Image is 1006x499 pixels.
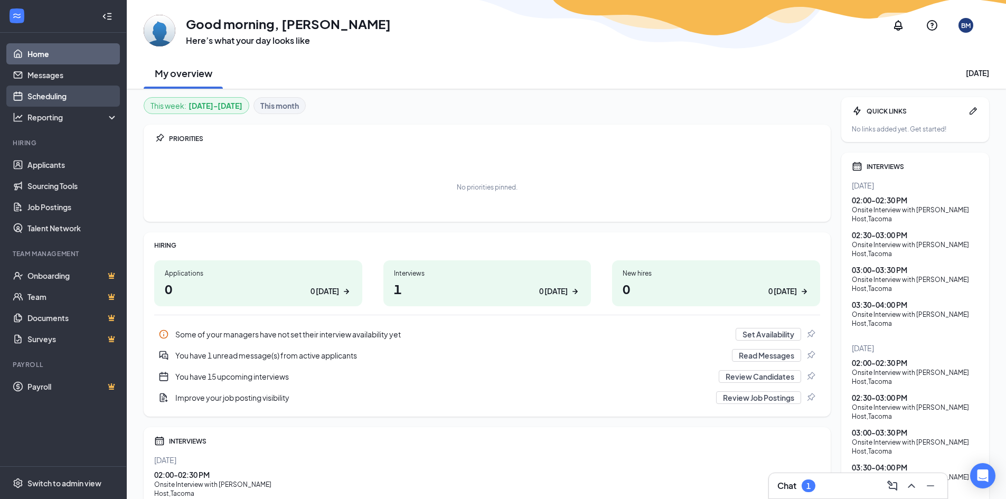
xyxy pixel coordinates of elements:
div: No priorities pinned. [457,183,518,192]
div: Onsite Interview with [PERSON_NAME] [852,240,979,249]
svg: Collapse [102,11,112,22]
div: 02:00 - 02:30 PM [852,357,979,368]
svg: ChevronUp [905,479,918,492]
div: BM [961,21,971,30]
button: Review Job Postings [716,391,801,404]
a: DocumentAddImprove your job posting visibilityReview Job PostingsPin [154,387,820,408]
svg: Pin [154,133,165,144]
svg: ArrowRight [799,286,810,297]
a: Applicants [27,154,118,175]
a: Talent Network [27,218,118,239]
a: Job Postings [27,196,118,218]
div: Onsite Interview with [PERSON_NAME] [852,438,979,447]
div: Open Intercom Messenger [970,463,995,488]
div: Interviews [394,269,581,278]
a: SurveysCrown [27,328,118,350]
h3: Chat [777,480,796,492]
div: Payroll [13,360,116,369]
div: You have 1 unread message(s) from active applicants [154,345,820,366]
a: New hires00 [DATE]ArrowRight [612,260,820,306]
button: Review Candidates [719,370,801,383]
div: [DATE] [966,68,989,78]
div: Onsite Interview with [PERSON_NAME] [852,205,979,214]
div: Host , Tacoma [852,377,979,386]
svg: Pen [968,106,979,116]
div: 02:30 - 03:00 PM [852,230,979,240]
div: 03:00 - 03:30 PM [852,427,979,438]
svg: QuestionInfo [926,19,938,32]
svg: Info [158,329,169,340]
a: PayrollCrown [27,376,118,397]
div: Host , Tacoma [852,214,979,223]
svg: ComposeMessage [886,479,899,492]
svg: CalendarNew [158,371,169,382]
img: Bill Maney [144,15,175,46]
div: Onsite Interview with [PERSON_NAME] [852,310,979,319]
div: 02:00 - 02:30 PM [154,469,820,480]
div: 02:30 - 03:00 PM [852,392,979,403]
div: Applications [165,269,352,278]
div: This week : [151,100,242,111]
div: Onsite Interview with [PERSON_NAME] [852,403,979,412]
h2: My overview [155,67,212,80]
div: [DATE] [852,180,979,191]
div: PRIORITIES [169,134,820,143]
div: Switch to admin view [27,478,101,488]
h1: 0 [623,280,810,298]
div: Host , Tacoma [852,249,979,258]
div: INTERVIEWS [169,437,820,446]
div: Host , Tacoma [852,412,979,421]
div: You have 15 upcoming interviews [175,371,712,382]
svg: Pin [805,329,816,340]
div: New hires [623,269,810,278]
div: Improve your job posting visibility [154,387,820,408]
svg: Notifications [892,19,905,32]
div: Host , Tacoma [852,319,979,328]
svg: DocumentAdd [158,392,169,403]
a: CalendarNewYou have 15 upcoming interviewsReview CandidatesPin [154,366,820,387]
svg: Pin [805,392,816,403]
svg: ArrowRight [570,286,580,297]
button: Set Availability [736,328,801,341]
div: 03:00 - 03:30 PM [852,265,979,275]
svg: Bolt [852,106,862,116]
h1: 1 [394,280,581,298]
svg: ArrowRight [341,286,352,297]
a: DoubleChatActiveYou have 1 unread message(s) from active applicantsRead MessagesPin [154,345,820,366]
h3: Here’s what your day looks like [186,35,391,46]
div: Host , Tacoma [154,489,820,498]
a: Sourcing Tools [27,175,118,196]
div: 02:00 - 02:30 PM [852,195,979,205]
div: You have 1 unread message(s) from active applicants [175,350,726,361]
div: Reporting [27,112,118,123]
div: Some of your managers have not set their interview availability yet [175,329,729,340]
div: Host , Tacoma [852,447,979,456]
div: Onsite Interview with [PERSON_NAME] [852,275,979,284]
div: 0 [DATE] [768,286,797,297]
button: ChevronUp [903,477,920,494]
svg: Settings [13,478,23,488]
a: Scheduling [27,86,118,107]
div: [DATE] [852,343,979,353]
a: DocumentsCrown [27,307,118,328]
div: Some of your managers have not set their interview availability yet [154,324,820,345]
div: Hiring [13,138,116,147]
svg: Calendar [154,436,165,446]
a: InfoSome of your managers have not set their interview availability yetSet AvailabilityPin [154,324,820,345]
div: Onsite Interview with [PERSON_NAME] [852,368,979,377]
svg: Pin [805,350,816,361]
div: Team Management [13,249,116,258]
div: Host , Tacoma [852,284,979,293]
div: Improve your job posting visibility [175,392,710,403]
button: ComposeMessage [884,477,901,494]
svg: Analysis [13,112,23,123]
h1: Good morning, [PERSON_NAME] [186,15,391,33]
div: HIRING [154,241,820,250]
div: You have 15 upcoming interviews [154,366,820,387]
div: 03:30 - 04:00 PM [852,299,979,310]
div: [DATE] [154,455,820,465]
div: 0 [DATE] [311,286,339,297]
b: [DATE] - [DATE] [189,100,242,111]
svg: DoubleChatActive [158,350,169,361]
svg: Minimize [924,479,937,492]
